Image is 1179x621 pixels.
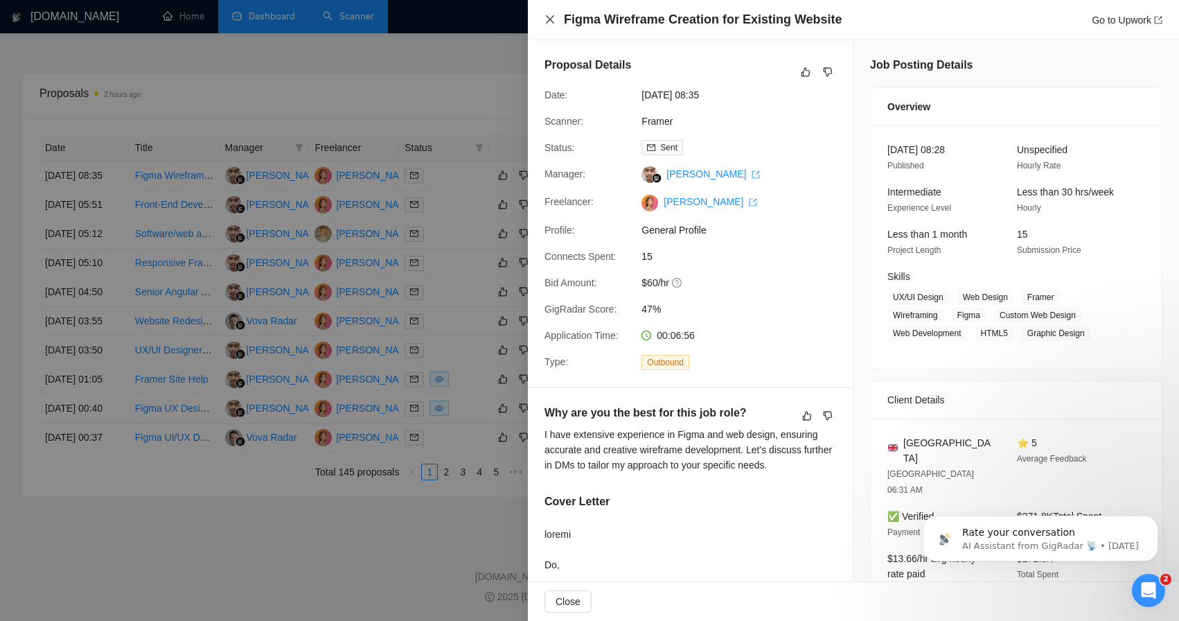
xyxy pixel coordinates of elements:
[544,405,792,421] h5: Why are you the best for this job role?
[887,553,976,579] span: $13.66/hr avg hourly rate paid
[888,443,898,453] img: 🇬🇧
[957,290,1013,305] span: Web Design
[544,493,610,510] h5: Cover Letter
[799,408,815,424] button: like
[1017,437,1037,448] span: ⭐ 5
[1022,326,1090,341] span: Graphic Design
[752,170,760,179] span: export
[887,99,930,114] span: Overview
[887,326,967,341] span: Web Development
[975,326,1013,341] span: HTML5
[952,308,986,323] span: Figma
[647,143,655,152] span: mail
[564,11,842,28] h4: Figma Wireframe Creation for Existing Website
[556,594,580,609] span: Close
[544,116,583,127] span: Scanner:
[887,161,924,170] span: Published
[887,245,941,255] span: Project Length
[1132,574,1165,607] iframe: Intercom live chat
[544,57,631,73] h5: Proposal Details
[641,222,849,238] span: General Profile
[887,381,1145,419] div: Client Details
[544,168,585,180] span: Manager:
[652,173,662,183] img: gigradar-bm.png
[544,330,619,341] span: Application Time:
[641,355,689,370] span: Outbound
[1017,203,1041,213] span: Hourly
[994,308,1081,323] span: Custom Web Design
[802,410,812,421] span: like
[823,410,833,421] span: dislike
[887,229,967,240] span: Less than 1 month
[544,14,556,25] span: close
[887,469,974,495] span: [GEOGRAPHIC_DATA] 06:31 AM
[903,435,995,466] span: [GEOGRAPHIC_DATA]
[1017,245,1081,255] span: Submission Price
[887,203,951,213] span: Experience Level
[666,168,760,180] a: [PERSON_NAME] export
[641,195,658,211] img: c1-74Cy7azD7OLMXeHapYcp4SnqDwMwr5FtSi8tTOJaZxmfnjx218RVX7ny5jzlncu
[641,116,673,127] a: Framer
[544,304,617,315] span: GigRadar Score:
[1092,15,1162,26] a: Go to Upworkexport
[887,290,949,305] span: UX/UI Design
[641,331,651,340] span: clock-circle
[887,308,943,323] span: Wireframing
[902,487,1179,584] iframe: Intercom notifications message
[641,301,849,317] span: 47%
[801,67,810,78] span: like
[1017,454,1087,464] span: Average Feedback
[1154,16,1162,24] span: export
[544,142,575,153] span: Status:
[544,196,594,207] span: Freelancer:
[1022,290,1060,305] span: Framer
[887,511,934,522] span: ✅ Verified
[819,408,836,424] button: dislike
[887,144,945,155] span: [DATE] 08:28
[797,64,814,80] button: like
[1160,574,1171,585] span: 2
[641,275,849,290] span: $60/hr
[749,198,757,207] span: export
[544,89,567,100] span: Date:
[1017,229,1028,240] span: 15
[887,186,941,198] span: Intermediate
[887,271,910,282] span: Skills
[823,67,833,78] span: dislike
[544,427,836,473] div: I have extensive experience in Figma and web design, ensuring accurate and creative wireframe dev...
[544,591,592,613] button: Close
[664,196,757,207] a: [PERSON_NAME] export
[887,527,963,537] span: Payment Verification
[1017,144,1067,155] span: Unspecified
[544,356,568,367] span: Type:
[1017,161,1061,170] span: Hourly Rate
[544,251,617,262] span: Connects Spent:
[672,277,683,288] span: question-circle
[870,57,973,73] h5: Job Posting Details
[641,87,849,103] span: [DATE] 08:35
[544,277,597,288] span: Bid Amount:
[1017,186,1114,198] span: Less than 30 hrs/week
[660,143,677,152] span: Sent
[657,330,695,341] span: 00:06:56
[819,64,836,80] button: dislike
[544,14,556,26] button: Close
[544,225,575,236] span: Profile:
[641,249,849,264] span: 15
